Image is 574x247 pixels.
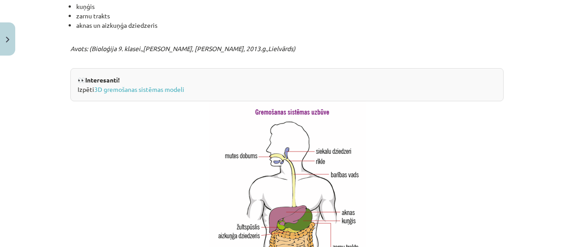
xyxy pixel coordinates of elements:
[76,21,504,39] li: aknas un aizkuņģa dziedzeris
[70,44,296,52] em: Avots: (Bioloģija 9. klasei.,[PERSON_NAME], [PERSON_NAME], 2013.g.,Lielvārds)
[76,11,504,21] li: zarnu trakts
[85,76,120,84] strong: Interesanti!
[70,68,504,101] div: 👀 Izpēti
[94,85,184,93] a: 3D gremošanas sistēmas modeli
[76,2,504,11] li: kuņģis
[6,37,9,43] img: icon-close-lesson-0947bae3869378f0d4975bcd49f059093ad1ed9edebbc8119c70593378902aed.svg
